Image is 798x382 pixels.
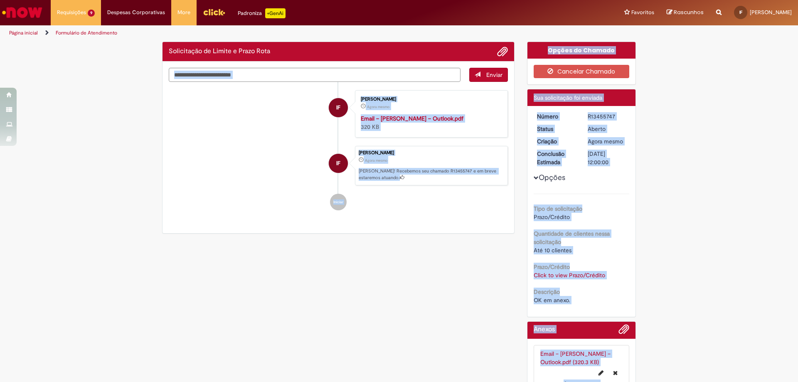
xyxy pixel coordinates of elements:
[631,8,654,17] span: Favoritos
[107,8,165,17] span: Despesas Corporativas
[9,30,38,36] a: Página inicial
[1,4,44,21] img: ServiceNow
[534,288,560,296] b: Descrição
[329,154,348,173] div: Igor Polonio Fonseca
[365,158,387,163] span: Agora mesmo
[534,205,582,212] b: Tipo de solicitação
[534,65,630,78] button: Cancelar Chamado
[588,150,626,166] div: [DATE] 12:00:00
[359,150,503,155] div: [PERSON_NAME]
[336,153,340,173] span: IF
[336,98,340,118] span: IF
[534,271,605,279] a: Click to view Prazo/Crédito
[667,9,704,17] a: Rascunhos
[534,230,610,246] b: Quantidade de clientes nessa solicitação
[588,138,623,145] time: 28/08/2025 08:30:08
[534,94,602,101] span: Sua solicitação foi enviada
[750,9,792,16] span: [PERSON_NAME]
[534,326,555,333] h2: Anexos
[531,150,582,166] dt: Conclusão Estimada
[588,125,626,133] div: Aberto
[367,104,389,109] time: 28/08/2025 08:29:58
[588,138,623,145] span: Agora mesmo
[588,112,626,121] div: R13455747
[169,68,461,82] textarea: Digite sua mensagem aqui...
[739,10,742,15] span: IF
[534,296,570,304] span: OK em anexo.
[674,8,704,16] span: Rascunhos
[169,48,270,55] h2: Solicitação de Limite e Prazo Rota Histórico de tíquete
[527,42,636,59] div: Opções do Chamado
[177,8,190,17] span: More
[534,263,570,271] b: Prazo/Crédito
[531,137,582,145] dt: Criação
[238,8,286,18] div: Padroniza
[361,115,463,122] a: Email – [PERSON_NAME] – Outlook.pdf
[367,104,389,109] span: Agora mesmo
[169,82,508,219] ul: Histórico de tíquete
[57,8,86,17] span: Requisições
[486,71,502,79] span: Enviar
[540,350,611,366] a: Email – [PERSON_NAME] – Outlook.pdf (320.3 KB)
[534,246,571,254] span: Até 10 clientes
[618,324,629,339] button: Adicionar anexos
[608,366,623,380] button: Excluir Email – IGOR POLONIO FONSECA – Outlook.pdf
[88,10,95,17] span: 9
[361,114,499,131] div: 320 KB
[531,125,582,133] dt: Status
[534,213,570,221] span: Prazo/Crédito
[265,8,286,18] p: +GenAi
[497,46,508,57] button: Adicionar anexos
[203,6,225,18] img: click_logo_yellow_360x200.png
[531,112,582,121] dt: Número
[469,68,508,82] button: Enviar
[588,137,626,145] div: 28/08/2025 08:30:08
[359,168,503,181] p: [PERSON_NAME]! Recebemos seu chamado R13455747 e em breve estaremos atuando.
[56,30,117,36] a: Formulário de Atendimento
[365,158,387,163] time: 28/08/2025 08:30:08
[361,97,499,102] div: [PERSON_NAME]
[329,98,348,117] div: Igor Polonio Fonseca
[594,366,608,380] button: Editar nome de arquivo Email – IGOR POLONIO FONSECA – Outlook.pdf
[169,146,508,186] li: Igor Polonio Fonseca
[6,25,526,41] ul: Trilhas de página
